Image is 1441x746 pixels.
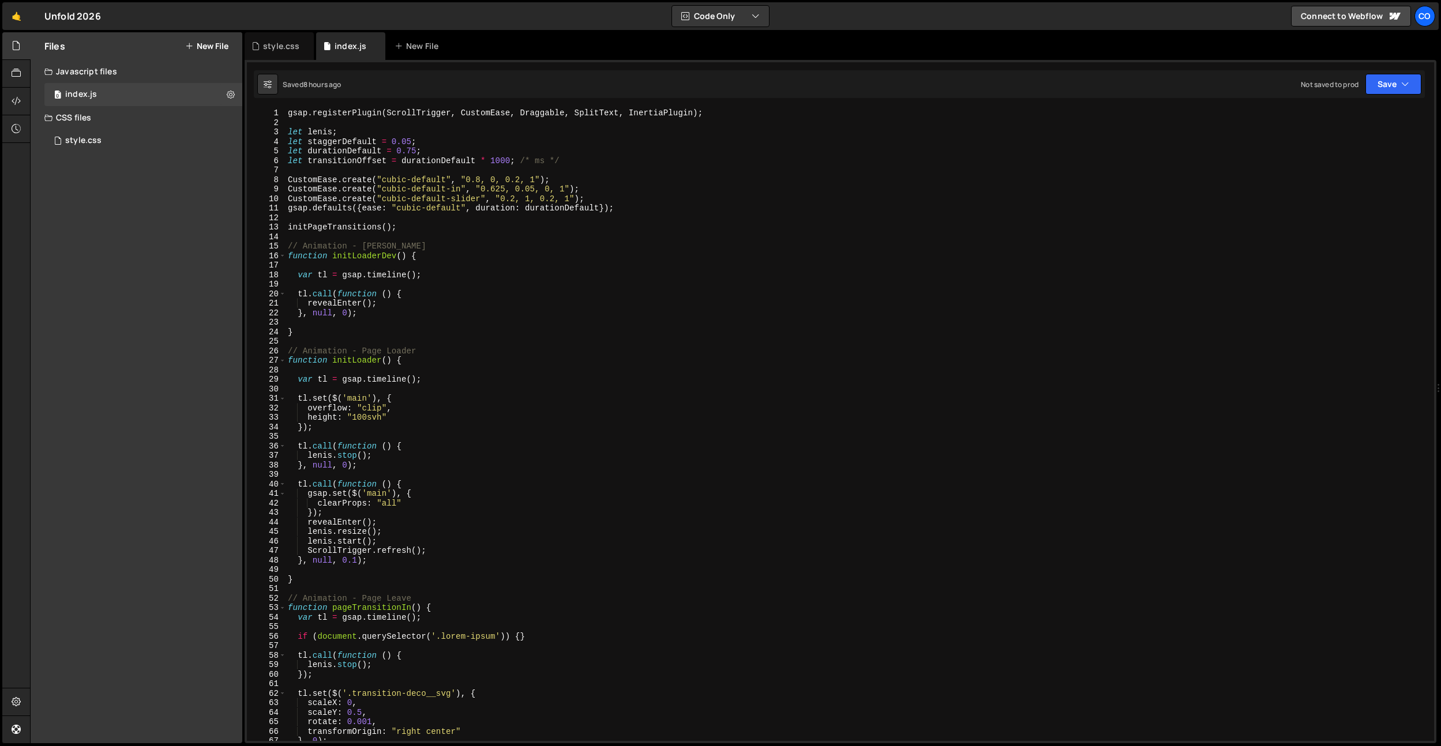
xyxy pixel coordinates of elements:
[247,356,286,366] div: 27
[247,546,286,556] div: 47
[54,91,61,100] span: 0
[247,146,286,156] div: 5
[247,518,286,528] div: 44
[31,106,242,129] div: CSS files
[247,679,286,689] div: 61
[247,442,286,451] div: 36
[247,480,286,489] div: 40
[44,83,242,106] div: 17293/47924.js
[247,242,286,251] div: 15
[1301,80,1359,89] div: Not saved to prod
[1414,6,1435,27] a: Co
[263,40,299,52] div: style.css
[247,118,286,128] div: 2
[247,108,286,118] div: 1
[247,613,286,623] div: 54
[247,404,286,413] div: 32
[1365,74,1421,95] button: Save
[247,223,286,232] div: 13
[247,622,286,632] div: 55
[247,204,286,213] div: 11
[247,165,286,175] div: 7
[247,137,286,147] div: 4
[283,80,342,89] div: Saved
[247,194,286,204] div: 10
[247,698,286,708] div: 63
[672,6,769,27] button: Code Only
[247,366,286,375] div: 28
[395,40,443,52] div: New File
[247,660,286,670] div: 59
[31,60,242,83] div: Javascript files
[247,451,286,461] div: 37
[247,508,286,518] div: 43
[247,375,286,385] div: 29
[247,270,286,280] div: 18
[65,135,102,146] div: style.css
[247,346,286,356] div: 26
[44,9,101,23] div: Unfold 2026
[247,213,286,223] div: 12
[247,127,286,137] div: 3
[247,289,286,299] div: 20
[247,413,286,423] div: 33
[65,89,97,100] div: index.js
[247,423,286,432] div: 34
[247,175,286,185] div: 8
[247,261,286,270] div: 17
[247,432,286,442] div: 35
[247,689,286,699] div: 62
[1291,6,1411,27] a: Connect to Webflow
[247,308,286,318] div: 22
[247,556,286,566] div: 48
[247,670,286,680] div: 60
[247,318,286,327] div: 23
[247,327,286,337] div: 24
[303,80,342,89] div: 8 hours ago
[247,527,286,537] div: 45
[247,337,286,346] div: 25
[247,184,286,194] div: 9
[247,594,286,604] div: 52
[247,727,286,737] div: 66
[247,499,286,508] div: 42
[247,651,286,661] div: 58
[247,537,286,547] div: 46
[44,129,242,152] div: 17293/47925.css
[247,736,286,746] div: 67
[247,584,286,594] div: 51
[247,632,286,642] div: 56
[247,251,286,261] div: 16
[44,40,65,52] h2: Files
[247,280,286,289] div: 19
[247,299,286,308] div: 21
[2,2,31,30] a: 🤙
[247,394,286,404] div: 31
[247,156,286,166] div: 6
[247,717,286,727] div: 65
[247,565,286,575] div: 49
[247,385,286,394] div: 30
[185,42,228,51] button: New File
[247,470,286,480] div: 39
[335,40,366,52] div: index.js
[247,641,286,651] div: 57
[247,232,286,242] div: 14
[247,489,286,499] div: 41
[247,461,286,470] div: 38
[247,603,286,613] div: 53
[247,575,286,585] div: 50
[247,708,286,718] div: 64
